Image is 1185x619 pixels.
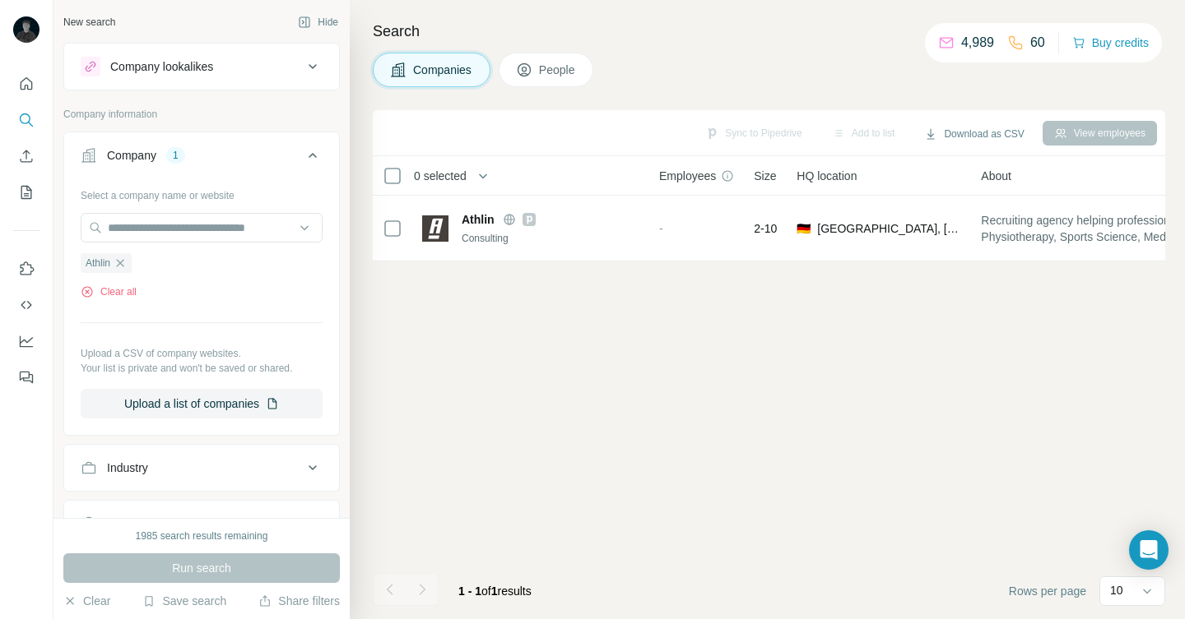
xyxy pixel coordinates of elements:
[81,182,323,203] div: Select a company name or website
[754,220,777,237] span: 2-10
[1110,582,1123,598] p: 10
[1030,33,1045,53] p: 60
[13,290,39,320] button: Use Surfe API
[13,363,39,392] button: Feedback
[981,168,1011,184] span: About
[13,141,39,171] button: Enrich CSV
[797,220,811,237] span: 🇩🇪
[136,529,268,543] div: 1985 search results remaining
[13,69,39,99] button: Quick start
[63,593,110,609] button: Clear
[462,231,639,246] div: Consulting
[13,254,39,284] button: Use Surfe on LinkedIn
[754,168,776,184] span: Size
[107,460,148,476] div: Industry
[13,16,39,43] img: Avatar
[817,220,961,237] span: [GEOGRAPHIC_DATA], [GEOGRAPHIC_DATA]
[1129,530,1169,570] div: Open Intercom Messenger
[258,593,340,609] button: Share filters
[373,20,1165,43] h4: Search
[659,222,663,235] span: -
[107,147,156,164] div: Company
[458,584,481,598] span: 1 - 1
[110,58,213,75] div: Company lookalikes
[797,168,857,184] span: HQ location
[1072,31,1149,54] button: Buy credits
[64,448,339,487] button: Industry
[286,10,350,35] button: Hide
[64,504,339,543] button: HQ location
[414,168,467,184] span: 0 selected
[413,62,473,78] span: Companies
[81,284,137,299] button: Clear all
[63,15,115,30] div: New search
[491,584,498,598] span: 1
[961,33,994,53] p: 4,989
[107,515,167,532] div: HQ location
[462,211,495,228] span: Athlin
[86,256,110,270] span: Athlin
[458,584,532,598] span: results
[1009,583,1086,599] span: Rows per page
[422,215,448,242] img: Logo of Athlin
[81,361,323,376] p: Your list is private and won't be saved or shared.
[13,326,39,356] button: Dashboard
[13,105,39,135] button: Search
[13,178,39,207] button: My lists
[81,389,323,418] button: Upload a list of companies
[481,584,491,598] span: of
[64,136,339,182] button: Company1
[166,148,185,163] div: 1
[64,47,339,86] button: Company lookalikes
[659,168,716,184] span: Employees
[63,107,340,122] p: Company information
[142,593,226,609] button: Save search
[913,122,1035,146] button: Download as CSV
[539,62,577,78] span: People
[81,346,323,361] p: Upload a CSV of company websites.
